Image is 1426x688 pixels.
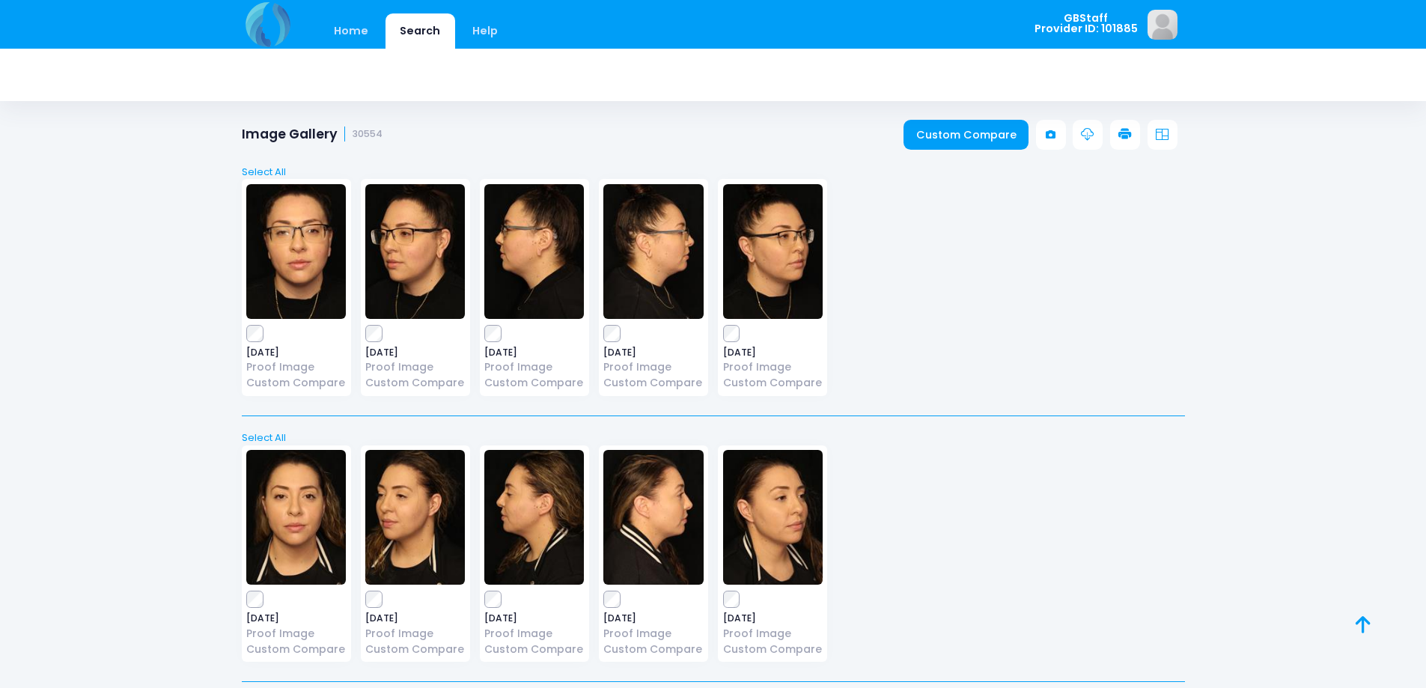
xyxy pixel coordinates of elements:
a: Proof Image [603,359,703,375]
img: image [603,450,703,585]
span: [DATE] [484,614,584,623]
a: Custom Compare [365,642,465,657]
img: image [484,450,584,585]
a: Proof Image [246,626,346,642]
img: image [246,450,346,585]
span: [DATE] [723,348,823,357]
img: image [365,184,465,319]
a: Proof Image [484,626,584,642]
a: Custom Compare [246,642,346,657]
a: Custom Compare [365,375,465,391]
span: [DATE] [365,348,465,357]
a: Proof Image [723,359,823,375]
span: [DATE] [603,614,703,623]
a: Custom Compare [603,642,703,657]
a: Custom Compare [246,375,346,391]
a: Proof Image [484,359,584,375]
span: [DATE] [484,348,584,357]
img: image [365,450,465,585]
a: Proof Image [723,626,823,642]
span: [DATE] [603,348,703,357]
a: Proof Image [246,359,346,375]
a: Custom Compare [484,375,584,391]
a: Proof Image [603,626,703,642]
small: 30554 [353,129,383,140]
img: image [484,184,584,319]
a: Custom Compare [723,642,823,657]
img: image [603,184,703,319]
a: Help [457,13,512,49]
img: image [246,184,346,319]
a: Custom Compare [603,375,703,391]
img: image [723,184,823,319]
a: Proof Image [365,626,465,642]
span: [DATE] [246,348,346,357]
a: Custom Compare [904,120,1029,150]
h1: Image Gallery [242,127,383,142]
img: image [1148,10,1177,40]
span: [DATE] [246,614,346,623]
span: [DATE] [723,614,823,623]
a: Home [320,13,383,49]
a: Search [386,13,455,49]
a: Custom Compare [484,642,584,657]
a: Proof Image [365,359,465,375]
span: GBStaff Provider ID: 101885 [1035,13,1138,34]
a: Select All [237,165,1189,180]
a: Custom Compare [723,375,823,391]
a: Select All [237,430,1189,445]
span: [DATE] [365,614,465,623]
img: image [723,450,823,585]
